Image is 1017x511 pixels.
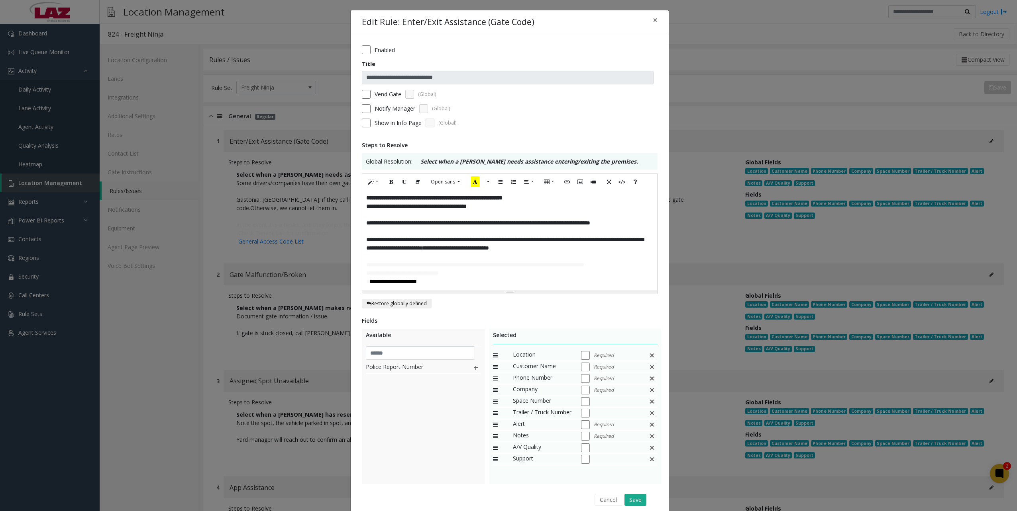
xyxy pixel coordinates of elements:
img: false [649,373,655,384]
button: Cancel [595,494,622,506]
img: This is a default field and cannot be deleted. [649,419,655,430]
span: Required [594,363,614,371]
span: Global Resolution: [366,157,412,166]
button: Save [624,494,646,506]
span: (Global) [438,119,456,127]
button: Code View [615,176,629,188]
span: (Global) [432,105,450,112]
div: Fields [362,316,658,325]
img: false [649,408,655,418]
span: Required [594,386,614,394]
label: Vend Gate [375,90,401,98]
button: More Color [483,176,491,188]
span: Space Number [513,396,573,407]
button: Video [587,176,600,188]
button: Full Screen [602,176,616,188]
button: Recent Color [466,176,484,188]
button: Unordered list (CTRL+SHIFT+NUM7) [493,176,507,188]
span: Show in Info Page [375,119,422,127]
h4: Edit Rule: Enter/Exit Assistance (Gate Code) [362,16,534,29]
button: Ordered list (CTRL+SHIFT+NUM8) [507,176,520,188]
b: Select when a [PERSON_NAME] needs assistance entering/exiting the premises. [420,158,638,165]
span: Notes [513,431,573,441]
button: Font Family [426,176,464,188]
div: Steps to Resolve [362,141,658,149]
label: Enabled [375,46,395,54]
span: Alert [513,419,573,430]
button: Table [540,176,558,188]
span: Required [594,375,614,382]
img: This is a default field and cannot be deleted. [649,431,655,441]
button: Help [628,176,642,188]
span: Customer Name [513,362,573,372]
span: (Global) [418,91,436,98]
img: false [649,362,655,372]
span: Company [513,385,573,395]
button: Picture [573,176,587,188]
img: This is a default field and cannot be deleted. [649,443,655,453]
button: Remove Font Style (CTRL+\) [411,176,424,188]
span: Trailer / Truck Number [513,408,573,418]
span: Open sans [431,178,455,185]
button: Link (CTRL+K) [560,176,574,188]
div: Available [366,331,481,344]
button: Bold (CTRL+B) [385,176,398,188]
label: Notify Manager [375,104,415,113]
span: Location [513,350,573,361]
img: false [649,385,655,395]
span: Police Report Number [366,363,456,373]
img: false [649,396,655,407]
span: Required [594,352,614,359]
button: Style [364,176,383,188]
span: Support [513,454,573,464]
img: plusIcon.svg [473,363,479,373]
span: A/V Quality [513,443,573,453]
button: Paragraph [520,176,538,188]
button: Underline (CTRL+U) [398,176,411,188]
span: Required [594,421,614,428]
span: Phone Number [513,373,573,384]
img: false [649,350,655,361]
div: Selected [493,331,658,344]
span: Required [594,433,614,440]
div: Resize [362,290,657,294]
span: × [653,14,658,25]
button: Close [647,10,663,30]
button: Restore globally defined [362,299,432,308]
label: Title [362,60,375,68]
img: This is a default field and cannot be deleted. [649,454,655,464]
